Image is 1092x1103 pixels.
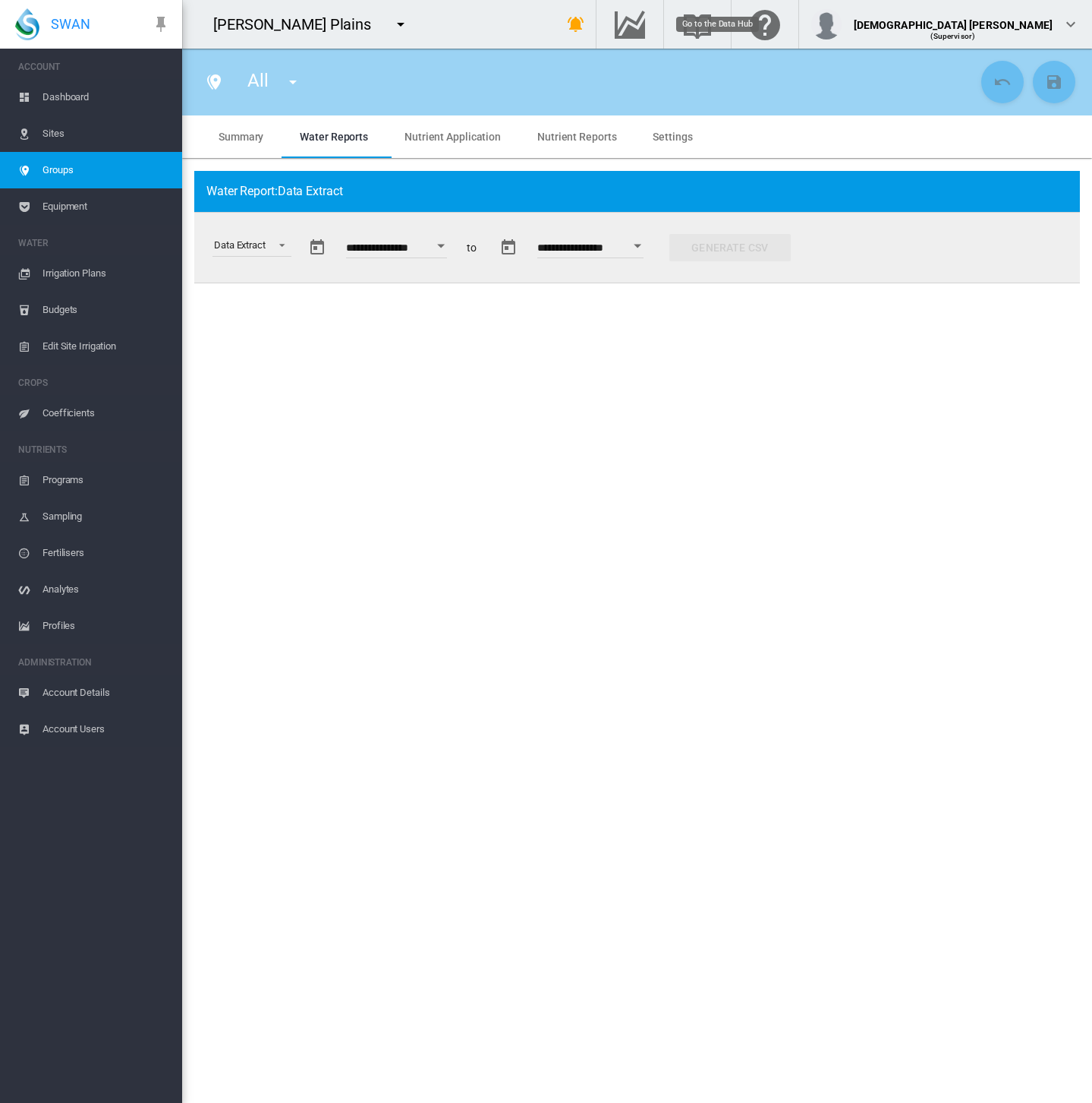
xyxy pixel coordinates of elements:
[427,232,455,260] button: Open calendar
[404,131,501,143] span: Nutrient Application
[42,498,170,535] span: Sampling
[42,292,170,328] span: Budgets
[537,131,616,143] span: Nutrient Reports
[152,15,170,33] md-icon: icon-pin
[653,131,692,143] span: Settings
[205,73,223,91] md-icon: icon-map-marker-multiple
[213,14,385,35] div: [PERSON_NAME] Plains
[199,67,229,97] button: Click to go to list of groups
[42,255,170,292] span: Irrigation Plans
[206,183,343,200] span: Water Report:
[18,438,170,462] span: NUTRIENTS
[42,571,170,608] span: Analytes
[386,9,416,40] button: icon-menu-down
[300,131,368,143] span: Water Reports
[624,232,651,260] button: Open calendar
[214,239,266,251] div: Data Extract
[669,234,791,261] button: Generate CSV
[1033,61,1075,103] button: Save Changes
[612,15,648,33] md-icon: Go to the Data Hub
[51,14,90,33] span: SWAN
[247,70,269,91] span: All
[18,650,170,675] span: ADMINISTRATION
[278,184,343,198] span: Data Extract
[212,234,291,257] md-select: Select a report: Data Extract
[278,67,308,97] button: icon-menu-down
[930,32,975,40] span: (Supervisor)
[42,115,170,152] span: Sites
[993,73,1012,91] md-icon: icon-undo
[346,242,447,258] input: Enter Date
[567,15,585,33] md-icon: icon-bell-ring
[561,9,591,40] button: icon-bell-ring
[42,328,170,365] span: Edit Site Irrigation
[42,79,170,115] span: Dashboard
[676,17,759,32] md-tooltip: Go to the Data Hub
[811,9,842,40] img: profile.jpg
[15,8,39,40] img: SWAN-Landscape-Logo-Colour-drop.png
[42,188,170,225] span: Equipment
[18,371,170,395] span: CROPS
[42,711,170,747] span: Account Users
[537,242,644,258] input: Enter Date
[493,232,524,263] button: md-calendar
[219,131,263,143] span: Summary
[42,462,170,498] span: Programs
[1062,15,1080,33] md-icon: icon-chevron-down
[747,15,783,33] md-icon: Click here for help
[392,15,410,33] md-icon: icon-menu-down
[302,232,332,263] button: md-calendar
[42,395,170,431] span: Coefficients
[42,535,170,571] span: Fertilisers
[679,15,716,33] md-icon: Search the knowledge base
[42,608,170,644] span: Profiles
[42,675,170,711] span: Account Details
[854,11,1053,27] div: [DEMOGRAPHIC_DATA] [PERSON_NAME]
[467,241,477,256] span: to
[42,152,170,188] span: Groups
[981,61,1024,103] button: Cancel Changes
[1045,73,1063,91] md-icon: icon-content-save
[18,231,170,255] span: WATER
[18,55,170,79] span: ACCOUNT
[284,73,302,91] md-icon: icon-menu-down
